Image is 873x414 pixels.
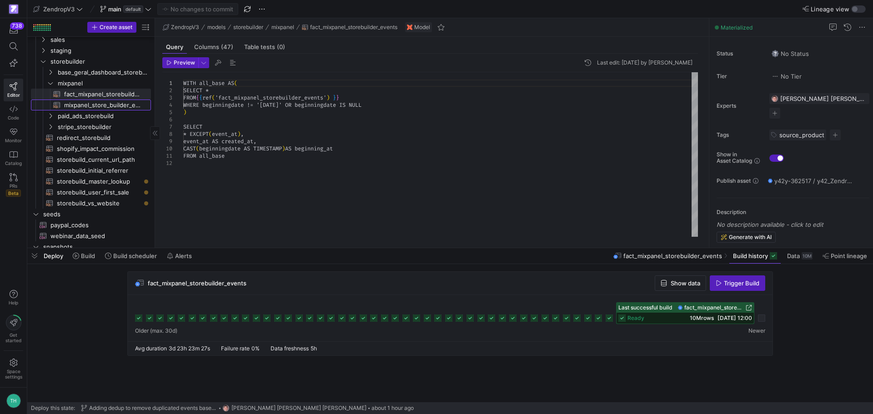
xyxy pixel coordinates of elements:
[772,50,779,57] img: No status
[57,133,140,143] span: redirect_storebuild​​​​​​​​​​
[171,24,199,30] span: ZendropV3
[162,130,172,138] div: 8
[183,138,256,145] span: event_at AS created_at,
[721,24,753,31] span: Materialized
[31,176,151,187] div: Press SPACE to select this row.
[57,155,140,165] span: storebuild_current_url_path​​​​​​​​​​
[57,176,140,187] span: storebuild_master_lookup​​​​​​​​​​
[222,404,230,412] img: https://storage.googleapis.com/y42-prod-data-exchange/images/G2kHvxVlt02YItTmblwfhPy4mK5SfUxFU6Tr...
[10,22,24,30] div: 738
[618,304,672,311] span: Last successful build
[183,123,202,130] span: SELECT
[50,45,150,56] span: staging
[333,94,336,101] span: }
[64,89,140,100] span: fact_mixpanel_storebuilder_events​​​​​​​​​​
[162,123,172,130] div: 7
[717,232,776,243] button: Generate with AI
[43,242,150,252] span: snapshots
[212,130,237,138] span: event_at
[31,132,151,143] a: redirect_storebuild​​​​​​​​​​
[135,328,177,334] span: Older (max. 30d)
[31,100,151,110] a: mixpanel_store_builder_events​​​​​​​​​​
[729,234,772,240] span: Generate with AI
[772,73,802,80] span: No Tier
[183,94,196,101] span: FROM
[8,115,19,120] span: Code
[31,198,151,209] a: storebuild_vs_website​​​​​​​​​​
[251,345,260,352] span: 0%
[57,144,140,154] span: shopify_impact_commission​​​​​​​​​​
[7,92,20,98] span: Editor
[802,252,813,259] div: 10M
[79,402,416,414] button: Adding dedup to remove duplicated events based on Insert IDhttps://storage.googleapis.com/y42-pro...
[678,304,752,311] a: fact_mixpanel_storebuilder_events
[31,405,75,411] span: Deploy this state:
[209,130,212,138] span: (
[311,345,317,352] span: 5h
[717,151,752,164] span: Show in Asset Catalog
[717,103,762,109] span: Experts
[5,160,22,166] span: Catalog
[717,221,869,228] p: No description available - click to edit
[31,165,151,176] div: Press SPACE to select this row.
[108,5,121,13] span: main
[101,248,161,264] button: Build scheduler
[31,198,151,209] div: Press SPACE to select this row.
[769,48,811,60] button: No statusNo Status
[6,190,21,197] span: Beta
[5,138,22,143] span: Monitor
[183,130,209,138] span: * EXCEPT
[31,154,151,165] a: storebuild_current_url_path​​​​​​​​​​
[31,56,151,67] div: Press SPACE to select this row.
[162,145,172,152] div: 10
[774,177,854,185] span: y42y-362517 / y42_ZendropV3_main / fact_mixpanel_storebuilder_events
[31,219,151,230] a: paypal_codes​​​​​​
[57,187,140,198] span: storebuild_user_first_sale​​​​​​​​​​
[717,132,762,138] span: Tags
[724,279,759,287] span: Trigger Build
[31,78,151,89] div: Press SPACE to select this row.
[769,70,804,82] button: No tierNo Tier
[162,152,172,160] div: 11
[183,152,225,160] span: FROM all_base
[123,5,143,13] span: default
[31,187,151,198] div: Press SPACE to select this row.
[597,60,692,66] div: Last edit: [DATE] by [PERSON_NAME]
[4,170,23,200] a: PRsBeta
[162,80,172,87] div: 1
[772,73,779,80] img: No tier
[4,311,23,347] button: Getstarted
[271,345,309,352] span: Data freshness
[5,369,22,379] span: Space settings
[269,22,296,33] button: mixpanel
[162,109,172,116] div: 5
[4,147,23,170] a: Catalog
[31,143,151,154] div: Press SPACE to select this row.
[183,101,330,109] span: WHERE beginningdate != '[DATE]' OR beginningda
[175,252,192,259] span: Alerts
[58,78,150,89] span: mixpanel
[31,241,151,252] div: Press SPACE to select this row.
[43,5,75,13] span: ZendropV3
[277,44,285,50] span: (0)
[772,50,809,57] span: No Status
[831,252,867,259] span: Point lineage
[43,209,150,219] span: seeds
[31,230,151,241] div: Press SPACE to select this row.
[183,145,196,152] span: CAST
[207,24,226,30] span: models
[780,95,866,102] span: [PERSON_NAME] [PERSON_NAME] [PERSON_NAME]
[31,187,151,198] a: storebuild_user_first_sale​​​​​​​​​​
[4,79,23,101] a: Editor
[31,34,151,45] div: Press SPACE to select this row.
[326,94,330,101] span: )
[31,154,151,165] div: Press SPACE to select this row.
[58,111,150,121] span: paid_ads_storebuild
[4,391,23,410] button: TH
[717,73,762,80] span: Tier
[5,332,21,343] span: Get started
[671,279,700,287] span: Show data
[196,145,199,152] span: (
[231,22,266,33] button: storebuilder
[58,67,150,78] span: base_geral_dashboard_storebuild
